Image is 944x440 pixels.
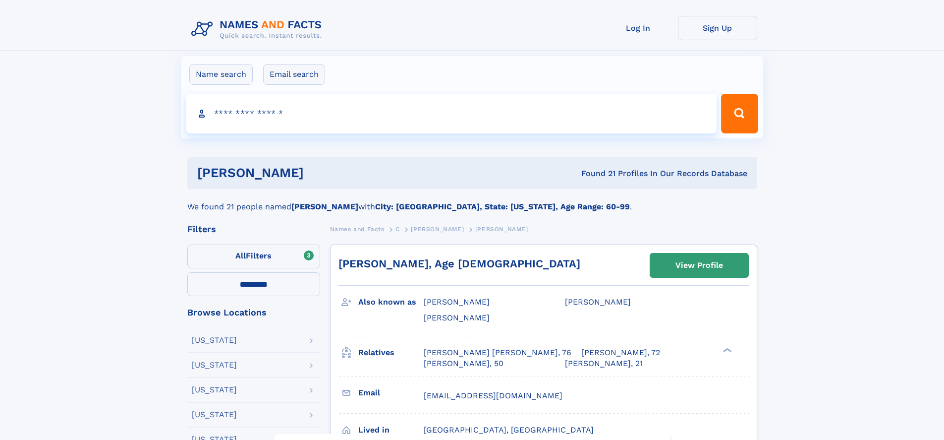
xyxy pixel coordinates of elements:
a: [PERSON_NAME], 21 [565,358,643,369]
span: [PERSON_NAME] [424,313,490,322]
div: [US_STATE] [192,361,237,369]
div: [US_STATE] [192,386,237,394]
span: [PERSON_NAME] [565,297,631,307]
h3: Relatives [358,344,424,361]
label: Filters [187,245,320,268]
div: [US_STATE] [192,411,237,419]
a: View Profile [650,253,748,277]
a: [PERSON_NAME], Age [DEMOGRAPHIC_DATA] [338,257,580,270]
a: Log In [599,16,678,40]
h3: Email [358,384,424,401]
div: Filters [187,225,320,234]
a: C [395,223,400,235]
span: [PERSON_NAME] [411,226,464,233]
span: [EMAIL_ADDRESS][DOMAIN_NAME] [424,391,562,400]
h3: Also known as [358,294,424,311]
span: [PERSON_NAME] [424,297,490,307]
a: [PERSON_NAME], 72 [581,347,660,358]
input: search input [186,94,717,133]
span: C [395,226,400,233]
div: View Profile [675,254,723,277]
a: Sign Up [678,16,757,40]
b: City: [GEOGRAPHIC_DATA], State: [US_STATE], Age Range: 60-99 [375,202,630,211]
h1: [PERSON_NAME] [197,167,443,179]
a: [PERSON_NAME] [PERSON_NAME], 76 [424,347,571,358]
div: ❯ [721,347,732,353]
div: Browse Locations [187,308,320,317]
b: [PERSON_NAME] [291,202,358,211]
span: [GEOGRAPHIC_DATA], [GEOGRAPHIC_DATA] [424,425,594,435]
div: Found 21 Profiles In Our Records Database [443,168,747,179]
span: [PERSON_NAME] [475,226,528,233]
div: We found 21 people named with . [187,189,757,213]
a: [PERSON_NAME] [411,223,464,235]
h3: Lived in [358,422,424,439]
a: [PERSON_NAME], 50 [424,358,503,369]
button: Search Button [721,94,758,133]
label: Email search [263,64,325,85]
img: Logo Names and Facts [187,16,330,43]
a: Names and Facts [330,223,385,235]
label: Name search [189,64,253,85]
div: [US_STATE] [192,336,237,344]
span: All [235,251,246,260]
